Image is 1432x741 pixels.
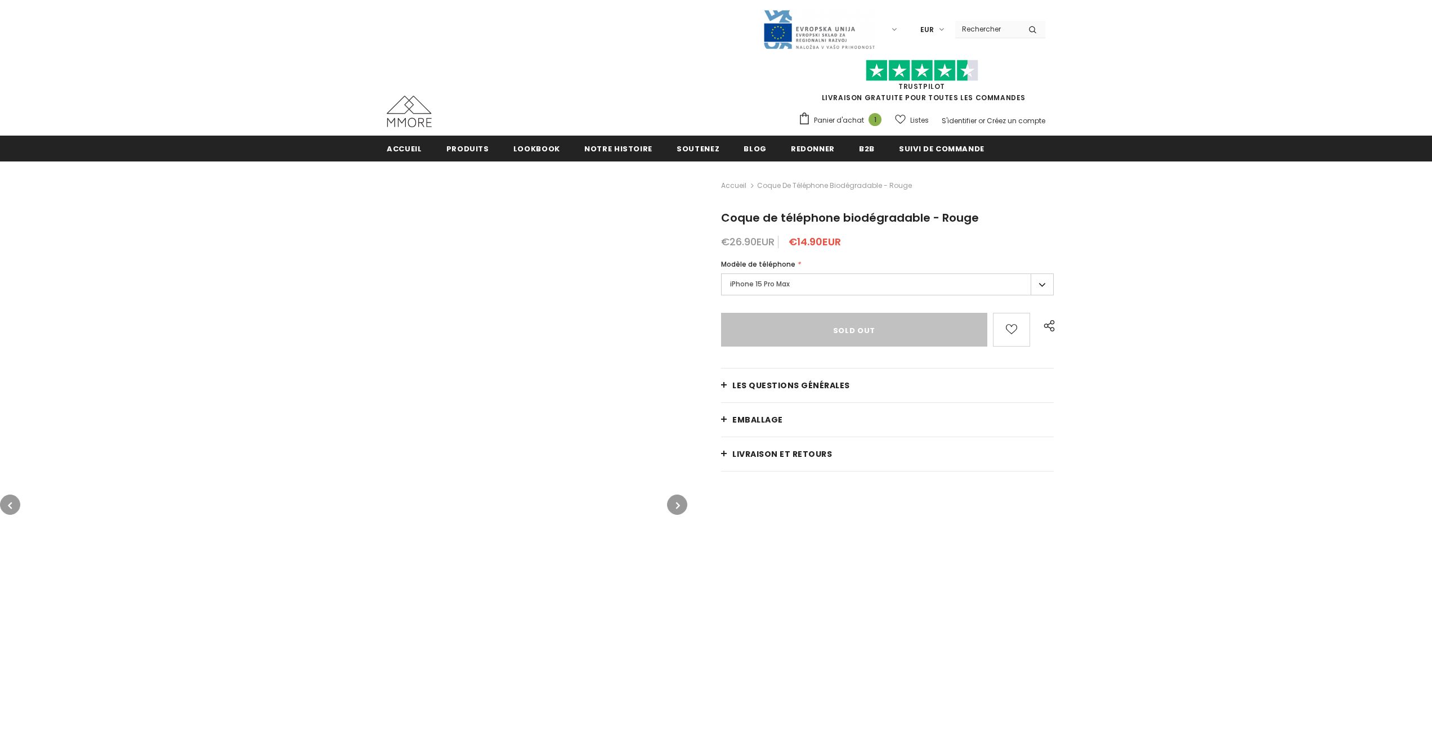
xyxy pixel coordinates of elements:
a: Suivi de commande [899,136,984,161]
span: Notre histoire [584,143,652,154]
span: Coque de téléphone biodégradable - Rouge [721,210,979,226]
span: 1 [869,113,881,126]
span: Produits [446,143,489,154]
a: TrustPilot [898,82,945,91]
span: EUR [920,24,934,35]
a: EMBALLAGE [721,403,1054,437]
span: Livraison et retours [732,448,832,460]
img: Cas MMORE [387,96,432,127]
a: B2B [859,136,875,161]
a: Accueil [721,179,746,192]
span: LIVRAISON GRATUITE POUR TOUTES LES COMMANDES [798,65,1045,102]
a: Redonner [791,136,835,161]
img: Javni Razpis [763,9,875,50]
span: Accueil [387,143,422,154]
span: Modèle de téléphone [721,259,795,269]
a: Blog [744,136,767,161]
a: Livraison et retours [721,437,1054,471]
span: or [978,116,985,125]
span: EMBALLAGE [732,414,783,425]
span: Les questions générales [732,380,850,391]
a: S'identifier [942,116,977,125]
input: Search Site [955,21,1020,37]
span: Coque de téléphone biodégradable - Rouge [757,179,912,192]
a: Créez un compte [987,116,1045,125]
label: iPhone 15 Pro Max [721,273,1054,295]
a: Panier d'achat 1 [798,112,887,129]
a: Produits [446,136,489,161]
a: Accueil [387,136,422,161]
a: Lookbook [513,136,560,161]
a: Javni Razpis [763,24,875,34]
a: soutenez [677,136,719,161]
a: Notre histoire [584,136,652,161]
span: B2B [859,143,875,154]
span: Blog [744,143,767,154]
span: Listes [910,115,929,126]
span: €14.90EUR [789,235,841,249]
span: Redonner [791,143,835,154]
span: Suivi de commande [899,143,984,154]
img: Faites confiance aux étoiles pilotes [866,60,978,82]
span: soutenez [677,143,719,154]
input: Sold Out [721,313,987,347]
a: Listes [895,110,929,130]
span: Lookbook [513,143,560,154]
span: Panier d'achat [814,115,864,126]
a: Les questions générales [721,369,1054,402]
span: €26.90EUR [721,235,775,249]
